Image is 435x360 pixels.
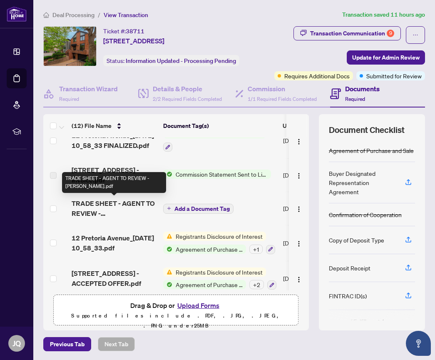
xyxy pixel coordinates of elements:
span: Drag & Drop or [130,300,222,311]
img: Status Icon [163,280,172,289]
span: (12) File Name [72,121,112,130]
span: home [43,12,49,18]
span: Agreement of Purchase and Sale [172,280,246,289]
span: Upload Date [283,121,316,130]
img: Status Icon [163,170,172,179]
span: 12 Pretoria Avenue_[DATE] 10_58_33 FINALIZED.pdf [72,130,157,150]
img: Status Icon [163,232,172,241]
div: Agreement of Purchase and Sale [329,146,414,155]
button: Logo [292,202,306,215]
h4: Documents [345,84,380,94]
td: [DATE] [280,261,336,297]
span: Registrants Disclosure of Interest [172,232,266,241]
button: Logo [292,272,306,285]
div: Deposit Receipt [329,263,370,272]
img: Logo [296,206,302,212]
div: Ticket #: [103,26,144,36]
td: [DATE] [280,158,336,192]
div: + 1 [249,245,263,254]
button: Logo [292,168,306,182]
span: Required [345,96,365,102]
span: [STREET_ADDRESS] [103,36,164,46]
button: Status IconRegistrants Disclosure of Interest [163,129,266,152]
div: Status: [103,55,239,66]
span: 1/1 Required Fields Completed [248,96,317,102]
th: (12) File Name [68,114,160,137]
td: [DATE] [280,192,336,225]
span: 2/2 Required Fields Completed [153,96,222,102]
button: Transaction Communication9 [293,26,401,40]
span: TRADE SHEET - AGENT TO REVIEW - [PERSON_NAME].pdf [72,198,157,218]
img: Logo [296,172,302,179]
span: Registrants Disclosure of Interest [172,267,266,277]
span: Drag & Drop orUpload FormsSupported files include .PDF, .JPG, .JPEG, .PNG under25MB [54,295,298,336]
span: Agreement of Purchase and Sale [172,245,246,254]
img: Status Icon [163,267,172,277]
span: 38711 [126,27,144,35]
span: ellipsis [413,32,418,38]
button: Previous Tab [43,337,91,351]
button: Add a Document Tag [163,204,234,214]
span: [STREET_ADDRESS] - Invoice.pdf [72,165,157,185]
th: Document Tag(s) [160,114,279,137]
img: logo [7,6,27,22]
p: Supported files include .PDF, .JPG, .JPEG, .PNG under 25 MB [59,311,293,331]
h4: Commission [248,84,317,94]
div: + 2 [249,280,264,289]
div: Confirmation of Cooperation [329,210,402,219]
span: Submitted for Review [366,71,422,80]
h4: Details & People [153,84,222,94]
td: [DATE] [280,225,336,261]
div: 9 [387,30,394,37]
img: IMG-E12189517_1.jpg [44,27,96,66]
span: [STREET_ADDRESS] - ACCEPTED OFFER.pdf [72,268,157,288]
span: Deal Processing [52,11,94,19]
span: JQ [12,337,21,349]
img: Logo [296,276,302,283]
button: Open asap [406,331,431,356]
th: Upload Date [279,114,336,137]
span: Information Updated - Processing Pending [126,57,236,65]
td: [DATE] [280,122,336,158]
button: Status IconCommission Statement Sent to Listing Brokerage [163,170,271,179]
span: Requires Additional Docs [284,71,350,80]
span: View Transaction [104,11,148,19]
button: Add a Document Tag [163,203,234,214]
button: Status IconRegistrants Disclosure of InterestStatus IconAgreement of Purchase and Sale+2 [163,267,276,290]
span: Add a Document Tag [174,206,230,212]
div: Transaction Communication [310,27,394,40]
button: Logo [292,134,306,147]
div: TRADE SHEET - AGENT TO REVIEW - [PERSON_NAME].pdf [62,172,166,193]
h4: Transaction Wizard [59,84,118,94]
span: Previous Tab [50,337,85,351]
button: Next Tab [98,337,135,351]
button: Upload Forms [175,300,222,311]
button: Logo [292,236,306,250]
button: Status IconRegistrants Disclosure of InterestStatus IconAgreement of Purchase and Sale+1 [163,232,275,254]
div: FINTRAC ID(s) [329,291,367,300]
span: plus [167,206,171,210]
li: / [98,10,100,20]
img: Logo [296,240,302,247]
div: Copy of Deposit Type [329,235,384,245]
article: Transaction saved 11 hours ago [342,10,425,20]
button: Update for Admin Review [347,50,425,65]
span: Update for Admin Review [352,51,420,64]
span: Required [59,96,79,102]
img: Status Icon [163,245,172,254]
img: Logo [296,138,302,145]
span: Commission Statement Sent to Listing Brokerage [172,170,271,179]
div: Buyer Designated Representation Agreement [329,169,395,196]
span: 12 Pretoria Avenue_[DATE] 10_58_33.pdf [72,233,157,253]
span: Document Checklist [329,124,405,136]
